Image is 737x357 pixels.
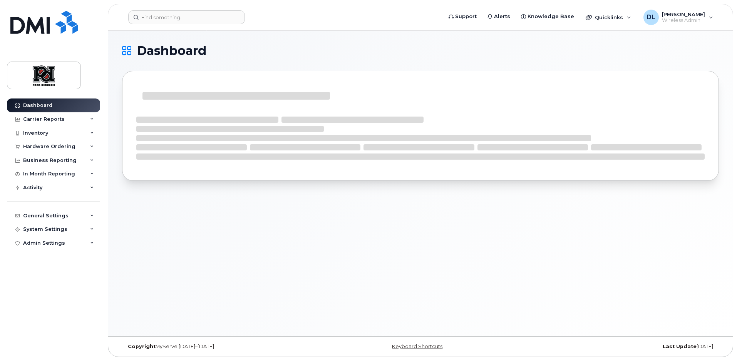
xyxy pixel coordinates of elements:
a: Keyboard Shortcuts [392,344,442,349]
span: Dashboard [137,45,206,57]
div: MyServe [DATE]–[DATE] [122,344,321,350]
div: [DATE] [520,344,719,350]
strong: Copyright [128,344,156,349]
strong: Last Update [663,344,697,349]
